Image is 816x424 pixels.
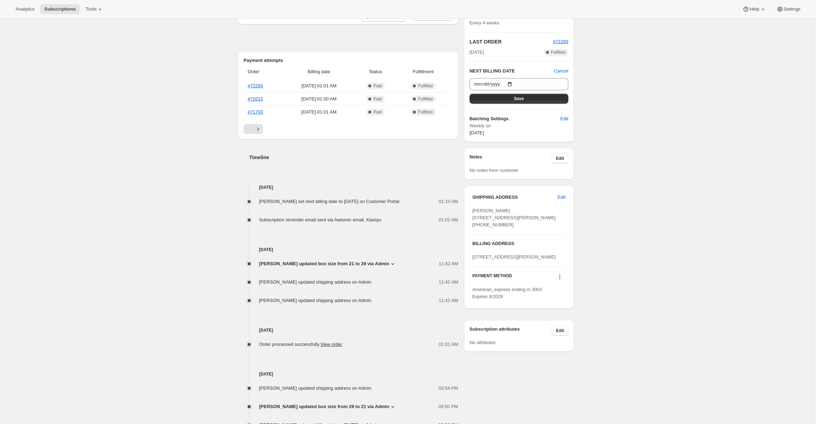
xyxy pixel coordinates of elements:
button: Subscriptions [40,4,80,14]
span: Subscriptions [44,6,76,12]
span: Order processed successfully. [259,342,342,347]
span: [DATE] · 01:01 AM [285,82,353,89]
button: Edit [552,326,568,336]
span: Save [514,96,524,101]
h4: [DATE] [238,327,458,334]
h4: [DATE] [238,371,458,378]
span: Fulfillment [398,68,448,75]
span: Edit [558,194,565,201]
span: [PERSON_NAME] updated shipping address on Admin [259,298,371,303]
h2: Timeline [249,154,458,161]
span: [DATE] · 01:00 AM [285,95,353,103]
span: [PERSON_NAME] updated box size from 29 to 21 via Admin [259,403,389,410]
button: #72293 [553,38,568,45]
span: Fulfilled [418,109,432,115]
h3: BILLING ADDRESS [472,240,565,247]
span: American_express ending in 3003 Expires 6/2028 [472,287,542,299]
button: Next [253,124,263,134]
span: Settings [783,6,800,12]
span: Every 4 weeks [470,20,500,25]
h2: Payment attempts [243,57,453,64]
span: Billing date [285,68,353,75]
span: Edit [556,156,564,161]
span: Fulfilled [418,83,432,89]
span: Analytics [16,6,34,12]
span: [DATE] [470,130,484,135]
span: Weekly on [470,122,568,129]
span: No attributes [470,340,496,345]
span: 01:02 AM [439,216,458,223]
h2: LAST ORDER [470,38,553,45]
span: Paid [373,109,382,115]
span: [PERSON_NAME] updated shipping address on Admin [259,279,371,285]
h3: SHIPPING ADDRESS [472,194,558,201]
a: View order [320,342,342,347]
span: Paid [373,83,382,89]
span: Fulfilled [551,50,565,55]
span: Status [357,68,394,75]
button: [PERSON_NAME] updated box size from 29 to 21 via Admin [259,403,396,410]
button: [PERSON_NAME] updated box size from 21 to 29 via Admin [259,260,396,267]
span: [PERSON_NAME] updated box size from 21 to 29 via Admin [259,260,389,267]
th: Order [243,64,283,80]
span: Tools [86,6,97,12]
span: 11:42 AM [439,297,458,304]
a: #72015 [248,96,263,101]
button: Tools [81,4,108,14]
h4: [DATE] [238,246,458,253]
button: Edit [556,113,573,124]
span: 03:54 PM [438,385,458,392]
h3: Subscription attributes [470,326,552,336]
span: 11:42 AM [439,279,458,286]
span: [DATE] · 01:01 AM [285,109,353,116]
h3: PAYMENT METHOD [472,273,512,283]
span: 01:10 AM [439,198,458,205]
a: #72293 [553,39,568,44]
button: Settings [772,4,805,14]
span: [STREET_ADDRESS][PERSON_NAME] [472,254,556,260]
span: Edit [556,328,564,333]
button: Edit [552,153,568,163]
span: [PERSON_NAME] set next billing date to [DATE] on Customer Portal. [259,199,401,204]
span: Edit [561,115,568,122]
span: Paid [373,96,382,102]
span: Help [749,6,759,12]
h3: Notes [470,153,552,163]
button: Help [738,4,770,14]
button: Save [470,94,568,104]
h2: NEXT BILLING DATE [470,68,554,75]
span: 11:42 AM [439,260,458,267]
span: Fulfilled [418,96,432,102]
span: No notes from customer [470,168,519,173]
span: 01:01 AM [439,341,458,348]
a: #71703 [248,109,263,115]
h4: [DATE] [238,184,458,191]
span: 03:50 PM [438,403,458,410]
nav: Pagination [243,124,453,134]
span: [DATE] [470,49,484,56]
h6: Batching Settings [470,115,561,122]
button: Edit [553,192,570,203]
button: Analytics [11,4,39,14]
span: Subscription reminder email sent via Awtomic email, Klaviyo. [259,217,383,222]
button: Cancel [554,68,568,75]
span: [PERSON_NAME] [STREET_ADDRESS][PERSON_NAME] [PHONE_NUMBER] [472,208,556,227]
span: [PERSON_NAME] updated shipping address on Admin [259,385,371,391]
a: #72293 [248,83,263,88]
